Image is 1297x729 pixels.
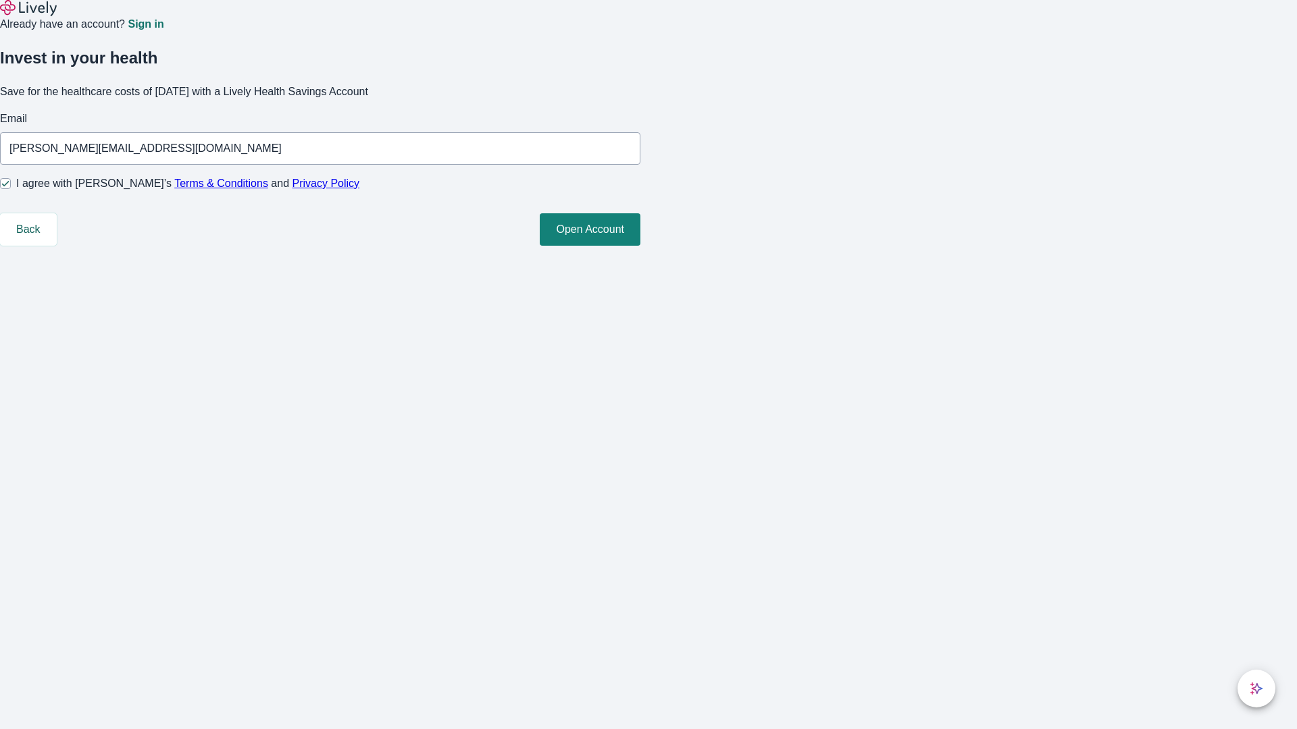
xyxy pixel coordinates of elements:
span: I agree with [PERSON_NAME]’s and [16,175,359,192]
button: chat [1238,670,1275,707]
a: Sign in [128,19,163,30]
button: Open Account [540,213,640,246]
svg: Lively AI Assistant [1250,682,1263,695]
a: Terms & Conditions [174,178,268,189]
a: Privacy Policy [293,178,360,189]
